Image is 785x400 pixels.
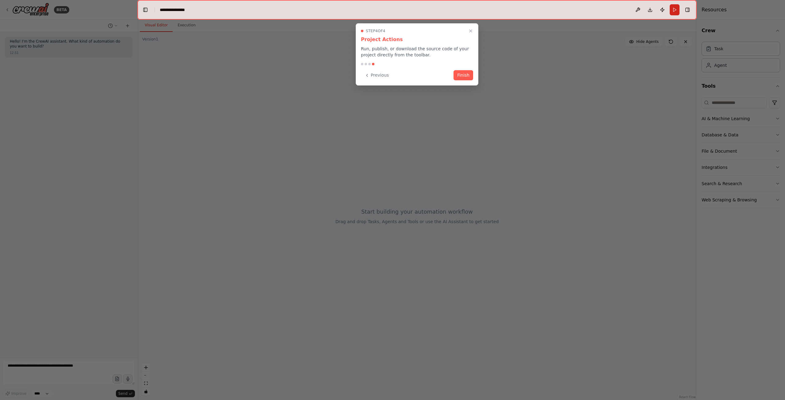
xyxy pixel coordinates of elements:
button: Close walkthrough [467,27,474,35]
button: Previous [361,70,392,80]
button: Finish [454,70,473,80]
h3: Project Actions [361,36,473,43]
span: Step 4 of 4 [366,29,385,33]
p: Run, publish, or download the source code of your project directly from the toolbar. [361,46,473,58]
button: Hide left sidebar [141,6,150,14]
